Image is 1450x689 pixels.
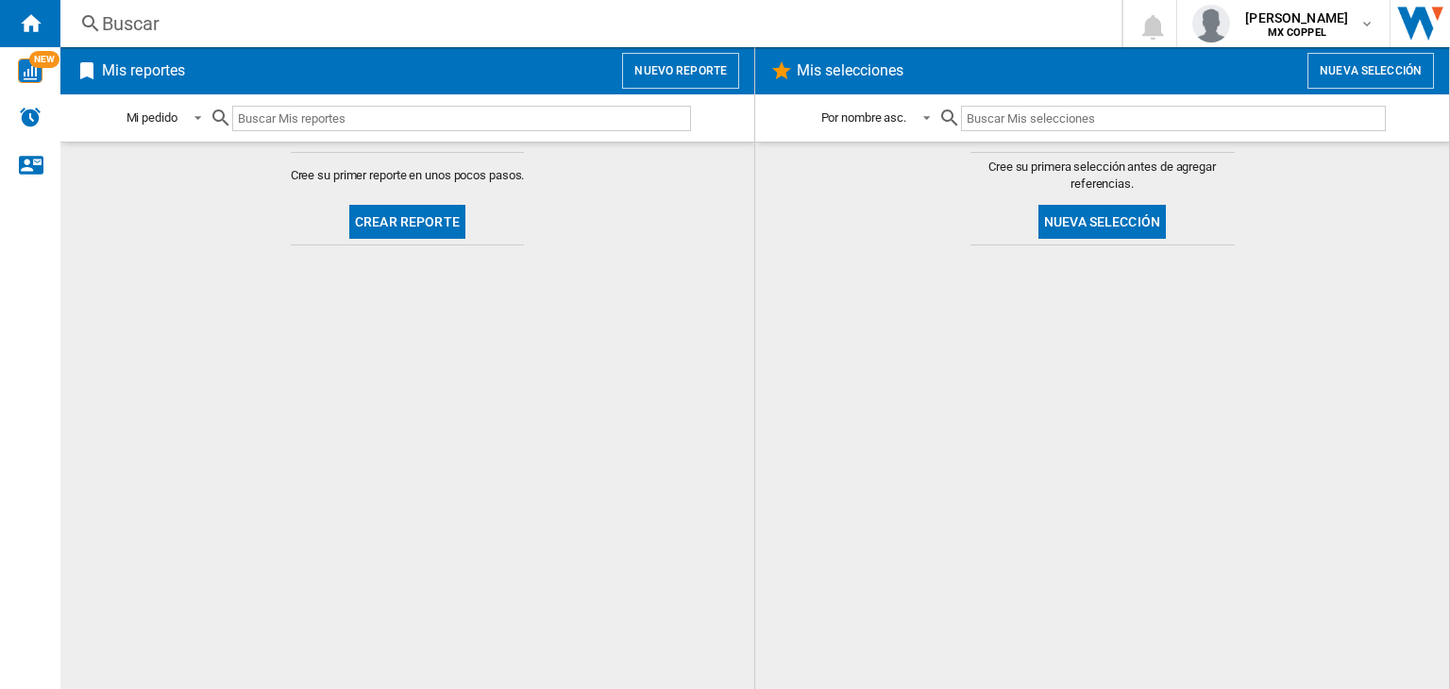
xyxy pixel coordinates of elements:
button: Nueva selección [1038,205,1166,239]
button: Crear reporte [349,205,465,239]
input: Buscar Mis selecciones [961,106,1385,131]
span: [PERSON_NAME] [1245,8,1348,27]
button: Nuevo reporte [622,53,739,89]
b: MX COPPEL [1268,26,1326,39]
h2: Mis reportes [98,53,189,89]
div: Por nombre asc. [821,110,907,125]
button: Nueva selección [1307,53,1434,89]
div: Buscar [102,10,1072,37]
span: NEW [29,51,59,68]
span: Cree su primer reporte en unos pocos pasos. [291,167,525,184]
img: wise-card.svg [18,59,42,83]
div: Mi pedido [126,110,177,125]
span: Cree su primera selección antes de agregar referencias. [970,159,1235,193]
h2: Mis selecciones [793,53,908,89]
input: Buscar Mis reportes [232,106,691,131]
img: alerts-logo.svg [19,106,42,128]
img: profile.jpg [1192,5,1230,42]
